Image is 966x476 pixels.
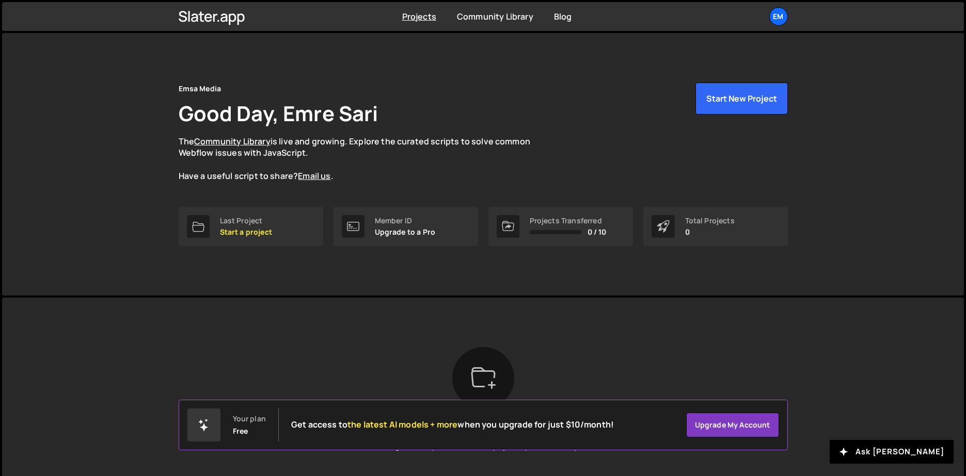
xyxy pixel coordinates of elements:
button: Ask [PERSON_NAME] [830,440,954,464]
a: Community Library [457,11,533,22]
p: The is live and growing. Explore the curated scripts to solve common Webflow issues with JavaScri... [179,136,550,182]
div: Emsa Media [179,83,221,95]
div: Your plan [233,415,266,423]
a: Last Project Start a project [179,207,323,246]
a: Blog [554,11,572,22]
button: Start New Project [695,83,788,114]
div: Last Project [220,217,272,225]
div: Member ID [375,217,436,225]
span: the latest AI models + more [347,419,457,430]
div: Projects Transferred [530,217,607,225]
h2: Get access to when you upgrade for just $10/month! [291,420,614,430]
a: Projects [402,11,436,22]
p: Upgrade to a Pro [375,228,436,236]
a: Em [769,7,788,26]
a: Upgrade my account [686,413,779,437]
p: 0 [685,228,735,236]
div: Total Projects [685,217,735,225]
div: Free [233,427,248,435]
a: Email us [298,170,330,182]
p: Start a project [220,228,272,236]
span: 0 / 10 [588,228,607,236]
h1: Good Day, Emre Sari [179,99,378,127]
a: Community Library [194,136,271,147]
